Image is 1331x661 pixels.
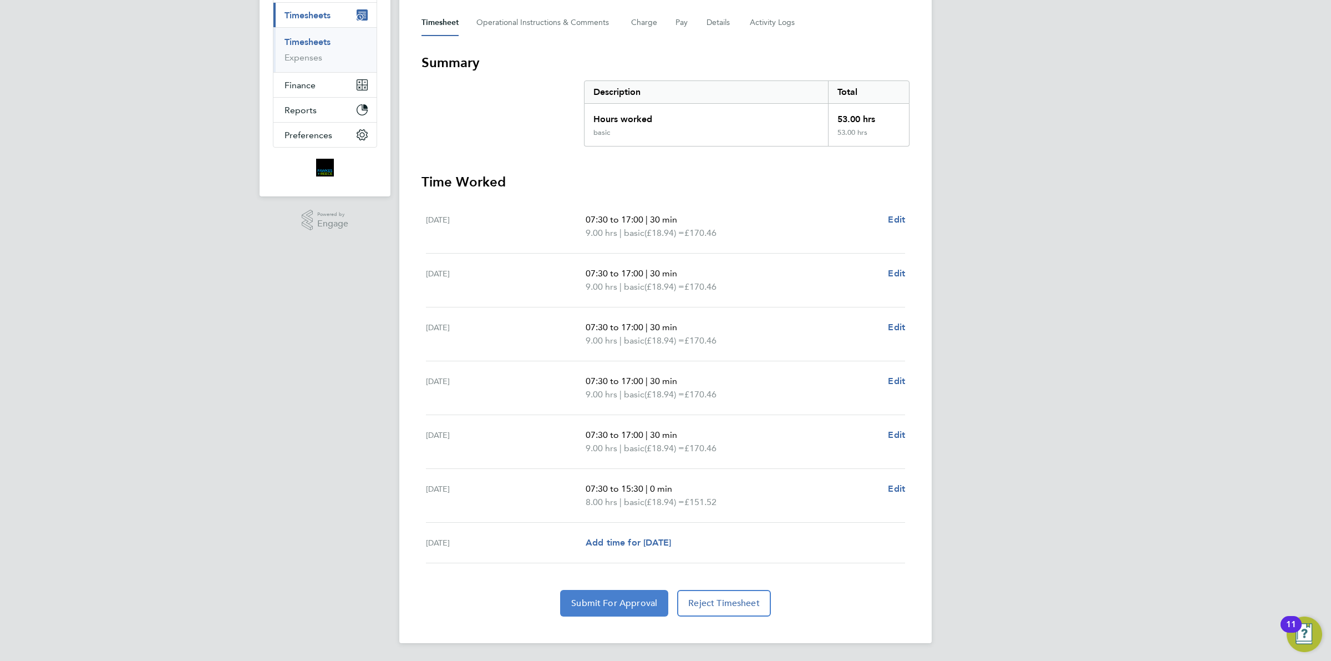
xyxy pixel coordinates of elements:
span: 30 min [650,268,677,279]
section: Timesheet [421,54,910,617]
div: [DATE] [426,267,586,294]
span: (£18.94) = [644,335,684,346]
span: 07:30 to 15:30 [586,483,643,494]
div: [DATE] [426,482,586,509]
button: Timesheets [273,3,377,27]
span: Edit [888,214,905,225]
span: Reject Timesheet [688,598,760,609]
span: (£18.94) = [644,228,684,238]
a: Edit [888,428,905,442]
a: Edit [888,482,905,496]
h3: Summary [421,54,910,72]
span: | [646,430,648,440]
span: Edit [888,322,905,332]
span: 0 min [650,483,672,494]
span: 9.00 hrs [586,228,617,238]
span: 07:30 to 17:00 [586,268,643,279]
div: [DATE] [426,375,586,401]
span: Edit [888,268,905,279]
span: | [646,322,648,332]
span: 30 min [650,322,677,332]
div: Description [585,81,828,103]
span: basic [624,280,644,294]
a: Add time for [DATE] [586,536,671,549]
div: [DATE] [426,213,586,240]
button: Details [707,9,732,36]
span: £170.46 [684,443,717,453]
span: (£18.94) = [644,389,684,400]
span: Finance [285,80,316,90]
span: 9.00 hrs [586,389,617,400]
span: Submit For Approval [571,598,657,609]
span: £170.46 [684,228,717,238]
span: 07:30 to 17:00 [586,430,643,440]
div: Summary [584,80,910,147]
a: Timesheets [285,37,331,47]
span: basic [624,334,644,347]
a: Go to home page [273,159,377,176]
a: Edit [888,267,905,280]
span: Edit [888,376,905,386]
span: | [619,228,622,238]
span: £170.46 [684,389,717,400]
button: Pay [675,9,689,36]
button: Activity Logs [750,9,796,36]
span: 30 min [650,376,677,386]
span: Timesheets [285,10,331,21]
div: basic [593,128,610,137]
span: basic [624,496,644,509]
button: Reports [273,98,377,122]
button: Finance [273,73,377,97]
span: £170.46 [684,281,717,292]
span: 8.00 hrs [586,497,617,507]
div: 53.00 hrs [828,128,909,146]
button: Submit For Approval [560,590,668,617]
button: Preferences [273,123,377,147]
span: | [619,443,622,453]
span: basic [624,388,644,401]
span: 07:30 to 17:00 [586,376,643,386]
span: (£18.94) = [644,281,684,292]
div: 11 [1286,624,1296,639]
span: | [646,268,648,279]
span: 07:30 to 17:00 [586,322,643,332]
span: | [619,389,622,400]
a: Edit [888,375,905,388]
span: | [646,214,648,225]
span: (£18.94) = [644,443,684,453]
h3: Time Worked [421,173,910,191]
span: 9.00 hrs [586,443,617,453]
span: Preferences [285,130,332,140]
div: [DATE] [426,321,586,347]
span: Reports [285,105,317,115]
button: Timesheet [421,9,459,36]
span: | [619,335,622,346]
span: 9.00 hrs [586,281,617,292]
span: Add time for [DATE] [586,537,671,548]
span: basic [624,442,644,455]
span: Edit [888,430,905,440]
span: 07:30 to 17:00 [586,214,643,225]
span: | [619,497,622,507]
button: Charge [631,9,658,36]
div: 53.00 hrs [828,104,909,128]
img: bromak-logo-retina.png [316,159,334,176]
button: Operational Instructions & Comments [476,9,613,36]
span: | [619,281,622,292]
span: basic [624,226,644,240]
span: (£18.94) = [644,497,684,507]
div: [DATE] [426,428,586,455]
div: [DATE] [426,536,586,549]
button: Open Resource Center, 11 new notifications [1287,617,1322,652]
span: | [646,483,648,494]
button: Reject Timesheet [677,590,771,617]
span: Powered by [317,210,348,219]
span: £151.52 [684,497,717,507]
span: 30 min [650,430,677,440]
a: Edit [888,321,905,334]
span: Engage [317,219,348,229]
span: Edit [888,483,905,494]
a: Expenses [285,52,322,63]
span: £170.46 [684,335,717,346]
span: 9.00 hrs [586,335,617,346]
